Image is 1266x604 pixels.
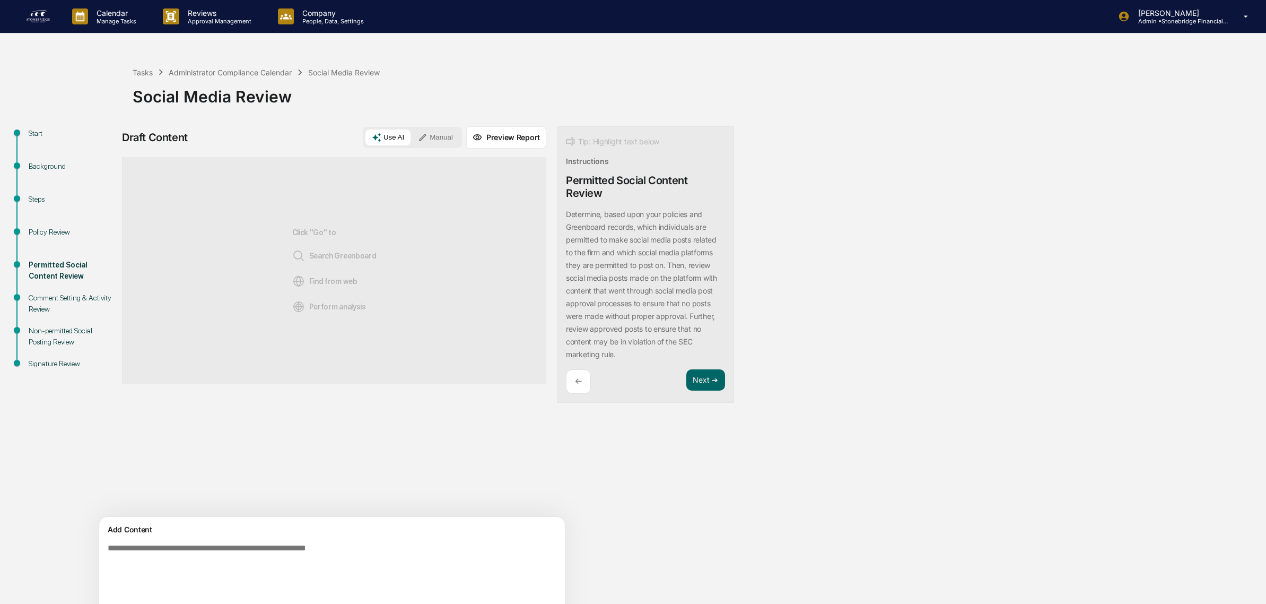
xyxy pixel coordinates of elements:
p: Determine, based upon your policies and Greenboard records, which individuals are permitted to ma... [566,210,717,359]
iframe: Open customer support [1232,569,1261,598]
div: Policy Review [29,227,116,238]
div: Add Content [106,523,558,536]
div: Administrator Compliance Calendar [169,68,292,77]
div: Social Media Review [308,68,380,77]
div: Permitted Social Content Review [29,260,116,282]
img: Web [292,275,305,288]
div: Signature Review [29,358,116,369]
div: Tasks [133,68,153,77]
div: Start [29,128,116,139]
img: Search [292,249,305,262]
img: Analysis [292,300,305,313]
div: Instructions [566,157,609,166]
p: Admin • Stonebridge Financial Group [1130,18,1228,25]
div: Draft Content [122,131,188,144]
button: Manual [412,130,459,145]
p: People, Data, Settings [294,18,369,25]
p: Calendar [88,8,142,18]
div: Comment Setting & Activity Review [29,292,116,315]
p: ← [575,376,582,386]
p: Approval Management [179,18,257,25]
div: Non-permitted Social Posting Review [29,325,116,348]
img: logo [25,8,51,25]
p: [PERSON_NAME] [1130,8,1228,18]
button: Next ➔ [686,369,725,391]
span: Perform analysis [292,300,366,313]
button: Use AI [365,130,411,145]
p: Manage Tasks [88,18,142,25]
button: Preview Report [466,126,546,149]
span: Search Greenboard [292,249,377,262]
div: Tip: Highlight text below [566,135,659,148]
span: Find from web [292,275,357,288]
div: Permitted Social Content Review [566,174,725,200]
div: Social Media Review [133,79,1261,106]
div: Click "Go" to [292,175,377,367]
div: Background [29,161,116,172]
p: Company [294,8,369,18]
div: Steps [29,194,116,205]
p: Reviews [179,8,257,18]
